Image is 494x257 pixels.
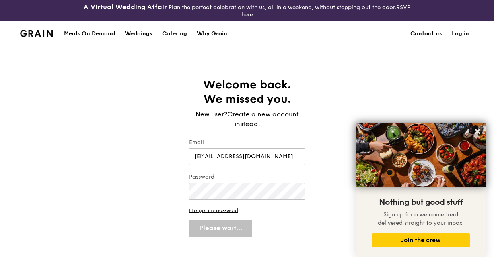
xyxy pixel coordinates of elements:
[189,220,252,237] button: Please wait...
[20,30,53,37] img: Grain
[447,22,474,46] a: Log in
[405,22,447,46] a: Contact us
[64,22,115,46] div: Meals On Demand
[356,123,486,187] img: DSC07876-Edit02-Large.jpeg
[372,233,470,247] button: Join the crew
[125,22,152,46] div: Weddings
[379,198,463,207] span: Nothing but good stuff
[20,21,53,45] a: GrainGrain
[189,173,305,181] label: Password
[84,3,167,11] h3: A Virtual Wedding Affair
[82,3,412,18] div: Plan the perfect celebration with us, all in a weekend, without stepping out the door.
[192,22,232,46] a: Why Grain
[189,78,305,106] h1: Welcome back. We missed you.
[157,22,192,46] a: Catering
[189,208,305,213] a: I forgot my password
[162,22,187,46] div: Catering
[241,4,411,18] a: RSVP here
[471,125,484,138] button: Close
[227,110,299,119] a: Create a new account
[189,139,305,147] label: Email
[197,22,227,46] div: Why Grain
[120,22,157,46] a: Weddings
[378,211,464,226] span: Sign up for a welcome treat delivered straight to your inbox.
[196,110,227,118] span: New user?
[235,120,260,128] span: instead.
